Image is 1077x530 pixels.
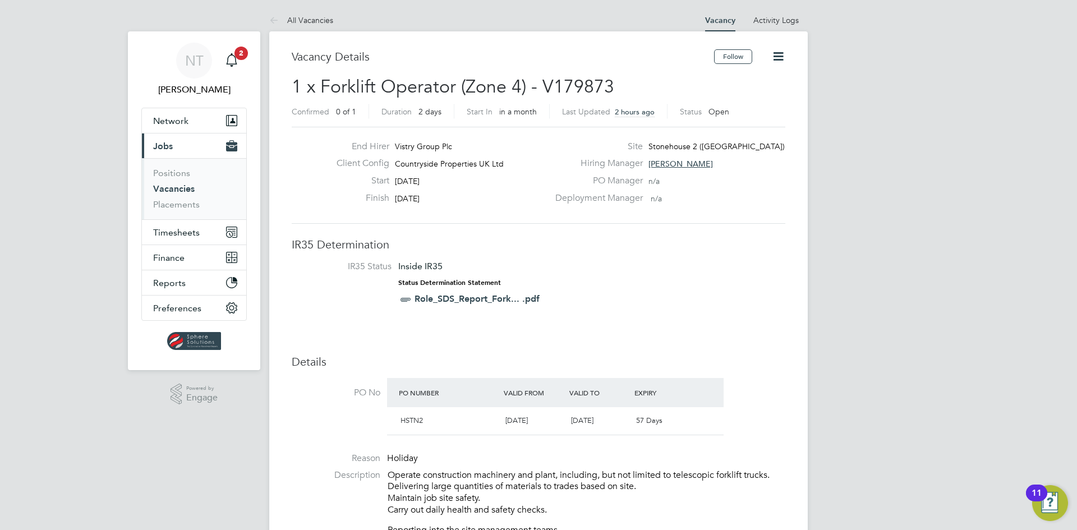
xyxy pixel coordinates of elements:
[381,107,412,117] label: Duration
[292,49,714,64] h3: Vacancy Details
[501,382,567,403] div: Valid From
[153,227,200,238] span: Timesheets
[167,332,222,350] img: spheresolutions-logo-retina.png
[680,107,702,117] label: Status
[153,116,188,126] span: Network
[234,47,248,60] span: 2
[186,384,218,393] span: Powered by
[142,270,246,295] button: Reports
[499,107,537,117] span: in a month
[753,15,799,25] a: Activity Logs
[142,108,246,133] button: Network
[128,31,260,370] nav: Main navigation
[141,332,247,350] a: Go to home page
[153,168,190,178] a: Positions
[142,220,246,245] button: Timesheets
[615,107,655,117] span: 2 hours ago
[648,159,713,169] span: [PERSON_NAME]
[153,278,186,288] span: Reports
[141,83,247,96] span: Nathan Taylor
[153,141,173,151] span: Jobs
[142,133,246,158] button: Jobs
[153,199,200,210] a: Placements
[153,183,195,194] a: Vacancies
[185,53,204,68] span: NT
[398,279,501,287] strong: Status Determination Statement
[648,141,785,151] span: Stonehouse 2 ([GEOGRAPHIC_DATA])
[388,469,785,516] p: Operate construction machinery and plant, including, but not limited to telescopic forklift truck...
[549,141,643,153] label: Site
[395,193,420,204] span: [DATE]
[549,175,643,187] label: PO Manager
[387,453,418,464] span: Holiday
[401,416,423,425] span: HSTN2
[651,193,662,204] span: n/a
[328,175,389,187] label: Start
[467,107,493,117] label: Start In
[714,49,752,64] button: Follow
[395,176,420,186] span: [DATE]
[328,141,389,153] label: End Hirer
[415,293,540,304] a: Role_SDS_Report_Fork... .pdf
[269,15,333,25] a: All Vacancies
[292,387,380,399] label: PO No
[186,393,218,403] span: Engage
[141,43,247,96] a: NT[PERSON_NAME]
[153,303,201,314] span: Preferences
[396,382,501,403] div: PO Number
[292,237,785,252] h3: IR35 Determination
[571,416,593,425] span: [DATE]
[336,107,356,117] span: 0 of 1
[153,252,185,263] span: Finance
[292,354,785,369] h3: Details
[303,261,392,273] label: IR35 Status
[171,384,218,405] a: Powered byEngage
[1032,485,1068,521] button: Open Resource Center, 11 new notifications
[220,43,243,79] a: 2
[142,296,246,320] button: Preferences
[562,107,610,117] label: Last Updated
[567,382,632,403] div: Valid To
[505,416,528,425] span: [DATE]
[395,159,504,169] span: Countryside Properties UK Ltd
[1032,493,1042,508] div: 11
[142,158,246,219] div: Jobs
[648,176,660,186] span: n/a
[328,158,389,169] label: Client Config
[142,245,246,270] button: Finance
[708,107,729,117] span: Open
[328,192,389,204] label: Finish
[292,107,329,117] label: Confirmed
[549,158,643,169] label: Hiring Manager
[292,76,614,98] span: 1 x Forklift Operator (Zone 4) - V179873
[292,469,380,481] label: Description
[705,16,735,25] a: Vacancy
[549,192,643,204] label: Deployment Manager
[398,261,443,271] span: Inside IR35
[395,141,452,151] span: Vistry Group Plc
[636,416,662,425] span: 57 Days
[292,453,380,464] label: Reason
[632,382,697,403] div: Expiry
[418,107,441,117] span: 2 days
